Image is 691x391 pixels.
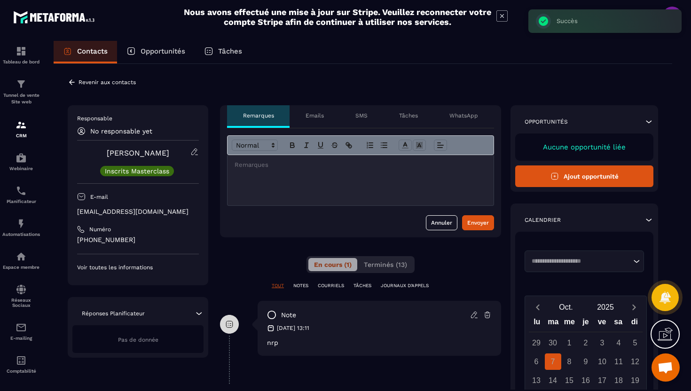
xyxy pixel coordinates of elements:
button: Next month [625,301,643,313]
img: automations [16,152,27,164]
p: TOUT [272,282,284,289]
div: 7 [545,353,561,370]
div: 17 [594,372,611,389]
p: WhatsApp [449,112,478,119]
p: Voir toutes les informations [77,264,199,271]
a: social-networksocial-networkRéseaux Sociaux [2,277,40,315]
a: formationformationCRM [2,112,40,145]
p: CRM [2,133,40,138]
div: 19 [627,372,644,389]
p: SMS [355,112,368,119]
div: 3 [594,335,611,351]
p: Opportunités [141,47,185,55]
a: Contacts [54,41,117,63]
button: Open years overlay [586,299,625,315]
div: 16 [578,372,594,389]
button: Open months overlay [546,299,586,315]
p: Réponses Planificateur [82,310,145,317]
div: 11 [611,353,627,370]
p: Planificateur [2,199,40,204]
p: E-mailing [2,336,40,341]
div: ve [594,315,610,332]
a: Tâches [195,41,251,63]
a: automationsautomationsWebinaire [2,145,40,178]
span: Terminés (13) [364,261,407,268]
div: je [578,315,594,332]
p: Revenir aux contacts [79,79,136,86]
p: Inscrits Masterclass [105,168,169,174]
div: 2 [578,335,594,351]
div: me [561,315,578,332]
p: JOURNAUX D'APPELS [381,282,429,289]
a: automationsautomationsEspace membre [2,244,40,277]
a: accountantaccountantComptabilité [2,348,40,381]
p: Tâches [399,112,418,119]
p: Numéro [89,226,111,233]
p: Tableau de bord [2,59,40,64]
button: Envoyer [462,215,494,230]
div: 15 [561,372,578,389]
p: E-mail [90,193,108,201]
p: Webinaire [2,166,40,171]
a: automationsautomationsAutomatisations [2,211,40,244]
div: 12 [627,353,644,370]
p: COURRIELS [318,282,344,289]
span: En cours (1) [314,261,352,268]
button: En cours (1) [308,258,357,271]
div: 14 [545,372,561,389]
img: logo [13,8,98,26]
div: 6 [528,353,545,370]
p: Opportunités [525,118,568,125]
div: lu [529,315,545,332]
img: social-network [16,284,27,295]
p: Comptabilité [2,368,40,374]
p: Contacts [77,47,108,55]
div: 1 [561,335,578,351]
p: [DATE] 13:11 [277,324,309,332]
div: di [626,315,643,332]
a: schedulerschedulerPlanificateur [2,178,40,211]
a: Opportunités [117,41,195,63]
div: 13 [528,372,545,389]
p: Remarques [243,112,274,119]
a: formationformationTunnel de vente Site web [2,71,40,112]
h2: Nous avons effectué une mise à jour sur Stripe. Veuillez reconnecter votre compte Stripe afin de ... [183,7,492,27]
button: Terminés (13) [358,258,413,271]
img: scheduler [16,185,27,196]
span: Pas de donnée [118,336,158,343]
img: automations [16,251,27,262]
div: Envoyer [467,218,489,227]
div: 18 [611,372,627,389]
input: Search for option [528,257,631,266]
div: 29 [528,335,545,351]
p: Emails [306,112,324,119]
p: Espace membre [2,265,40,270]
img: automations [16,218,27,229]
a: emailemailE-mailing [2,315,40,348]
p: [PHONE_NUMBER] [77,235,199,244]
p: Aucune opportunité liée [525,143,644,151]
div: 9 [578,353,594,370]
img: email [16,322,27,333]
p: Automatisations [2,232,40,237]
div: sa [610,315,627,332]
img: formation [16,78,27,90]
div: 5 [627,335,644,351]
p: NOTES [293,282,308,289]
div: 8 [561,353,578,370]
div: Ouvrir le chat [652,353,680,382]
div: 10 [594,353,611,370]
p: TÂCHES [353,282,371,289]
p: nrp [267,339,492,346]
p: Tunnel de vente Site web [2,92,40,105]
div: Search for option [525,250,644,272]
div: ma [545,315,562,332]
button: Ajout opportunité [515,165,653,187]
img: formation [16,46,27,57]
a: [PERSON_NAME] [107,149,169,157]
div: 30 [545,335,561,351]
img: formation [16,119,27,131]
p: Responsable [77,115,199,122]
a: formationformationTableau de bord [2,39,40,71]
p: [EMAIL_ADDRESS][DOMAIN_NAME] [77,207,199,216]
